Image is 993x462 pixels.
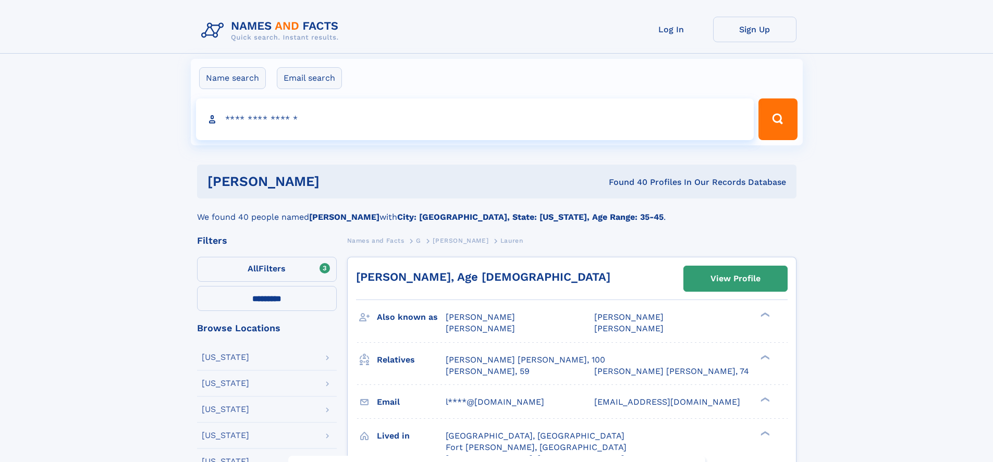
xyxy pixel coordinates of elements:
[202,379,249,388] div: [US_STATE]
[197,198,796,223] div: We found 40 people named with .
[594,397,740,407] span: [EMAIL_ADDRESS][DOMAIN_NAME]
[446,354,605,366] a: [PERSON_NAME] [PERSON_NAME], 100
[202,353,249,361] div: [US_STATE]
[446,312,515,322] span: [PERSON_NAME]
[433,234,488,247] a: [PERSON_NAME]
[446,366,530,377] a: [PERSON_NAME], 59
[199,67,266,89] label: Name search
[197,257,337,282] label: Filters
[377,351,446,369] h3: Relatives
[202,405,249,414] div: [US_STATE]
[594,323,664,333] span: [PERSON_NAME]
[500,237,523,244] span: Lauren
[207,175,464,188] h1: [PERSON_NAME]
[684,266,787,291] a: View Profile
[594,366,749,377] a: [PERSON_NAME] [PERSON_NAME], 74
[356,270,610,283] a: [PERSON_NAME], Age [DEMOGRAPHIC_DATA]
[196,98,754,140] input: search input
[309,212,379,222] b: [PERSON_NAME]
[630,17,713,42] a: Log In
[248,264,259,273] span: All
[347,234,404,247] a: Names and Facts
[377,393,446,411] h3: Email
[197,323,337,333] div: Browse Locations
[758,396,770,403] div: ❯
[446,431,624,441] span: [GEOGRAPHIC_DATA], [GEOGRAPHIC_DATA]
[377,308,446,326] h3: Also known as
[758,311,770,318] div: ❯
[464,177,786,188] div: Found 40 Profiles In Our Records Database
[397,212,664,222] b: City: [GEOGRAPHIC_DATA], State: [US_STATE], Age Range: 35-45
[197,236,337,245] div: Filters
[202,431,249,440] div: [US_STATE]
[277,67,342,89] label: Email search
[594,312,664,322] span: [PERSON_NAME]
[713,17,796,42] a: Sign Up
[758,354,770,360] div: ❯
[758,430,770,436] div: ❯
[758,98,797,140] button: Search Button
[377,427,446,445] h3: Lived in
[446,323,515,333] span: [PERSON_NAME]
[416,234,421,247] a: G
[710,267,761,291] div: View Profile
[197,17,347,45] img: Logo Names and Facts
[416,237,421,244] span: G
[433,237,488,244] span: [PERSON_NAME]
[446,442,627,452] span: Fort [PERSON_NAME], [GEOGRAPHIC_DATA]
